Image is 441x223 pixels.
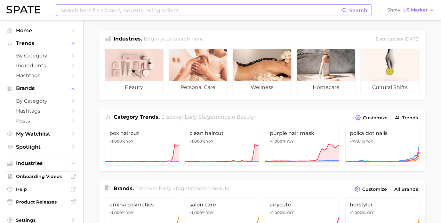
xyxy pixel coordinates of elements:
span: YoY [366,139,373,144]
a: Product Releases [5,197,78,207]
span: >1,000% [190,210,205,215]
span: purple hair mask [270,130,335,136]
span: Discover Early Stage brands in . [136,185,230,191]
a: cultural shifts [361,49,420,94]
span: Hashtags [16,72,67,78]
span: beauty [212,185,229,191]
span: box haircut [109,130,174,136]
span: YoY [206,210,214,215]
span: beauty [105,81,163,94]
a: by Category [5,51,78,61]
span: clean haircut [190,130,255,136]
span: personal care [169,81,227,94]
span: Brands . [114,185,134,191]
span: YoY [126,210,133,215]
h2: Begin your search here. [144,35,204,44]
a: by Category [5,96,78,106]
span: US Market [403,8,428,12]
span: Product Releases [16,199,67,205]
a: homecare [297,49,356,94]
a: Posts [5,116,78,126]
span: by Category [16,53,67,59]
span: Search [349,7,367,13]
span: Hashtags [16,108,67,114]
span: >1,000% [350,210,366,215]
span: All Trends [395,115,418,121]
span: >1,000% [270,210,285,215]
a: beauty [105,49,164,94]
span: beauty [237,114,255,120]
span: YoY [286,210,294,215]
span: Trends [16,41,67,46]
span: Onboarding Videos [16,174,67,179]
span: My Watchlist [16,131,67,137]
span: YoY [367,210,374,215]
span: wellness [233,81,291,94]
span: Ingredients [16,63,67,69]
span: herstyler [350,202,415,208]
span: Discover Early Stage trends in . [162,114,256,120]
a: Home [5,26,78,35]
a: Help [5,184,78,194]
span: YoY [206,139,214,144]
a: My Watchlist [5,129,78,139]
a: purple hair mask>1,000% YoY [265,126,340,166]
span: polka dot nails [350,130,415,136]
span: Brands [16,85,67,91]
span: >1,000% [109,210,125,215]
button: Industries [5,159,78,168]
a: Spotlight [5,142,78,152]
span: Home [16,27,67,33]
a: personal care [169,49,228,94]
span: salon care [190,202,255,208]
span: by Category [16,98,67,104]
button: Trends [5,39,78,48]
span: Category Trends . [114,114,160,120]
span: cultural shifts [361,81,419,94]
a: Hashtags [5,71,78,80]
div: Data update: [DATE] [376,35,420,44]
span: Customize [362,187,387,192]
a: Ingredients [5,61,78,71]
span: Spotlight [16,144,67,150]
span: All Brands [394,187,418,192]
a: Onboarding Videos [5,172,78,181]
span: Settings [16,217,67,223]
button: Customize [353,185,389,194]
h1: Industries. [114,35,142,44]
a: clean haircut>1,000% YoY [185,126,260,166]
button: Customize [354,113,389,122]
span: Show [387,8,401,12]
img: SPATE [6,6,40,13]
span: +770.1% [350,139,365,144]
span: >1,000% [190,139,205,144]
button: ShowUS Market [386,6,436,14]
span: YoY [286,139,294,144]
a: wellness [233,49,292,94]
span: homecare [297,81,355,94]
a: polka dot nails+770.1% YoY [345,126,420,166]
span: Help [16,186,67,192]
span: >1,000% [270,139,285,144]
span: emina cosmetics [109,202,174,208]
input: Search here for a brand, industry, or ingredient [60,5,342,16]
span: airycute [270,202,335,208]
a: All Brands [393,185,420,194]
a: box haircut>1,000% YoY [105,126,179,166]
span: Industries [16,160,67,166]
button: Brands [5,84,78,93]
a: All Trends [393,114,420,122]
span: Customize [363,115,388,121]
a: Hashtags [5,106,78,116]
span: YoY [126,139,133,144]
span: Posts [16,118,67,124]
span: >1,000% [109,139,125,144]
